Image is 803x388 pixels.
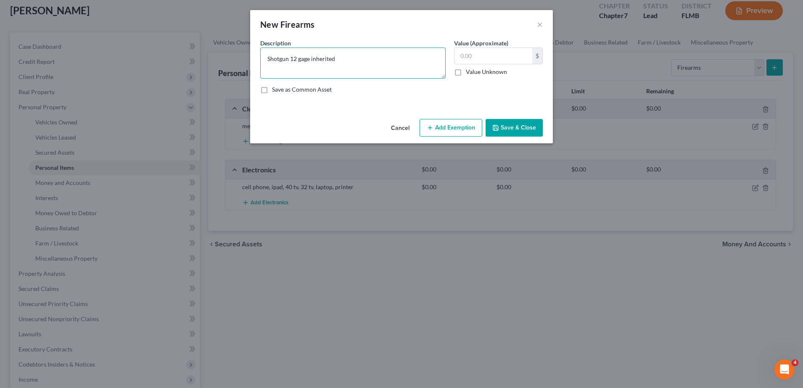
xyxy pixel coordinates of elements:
[532,48,542,64] div: $
[384,120,416,137] button: Cancel
[466,68,507,76] label: Value Unknown
[272,85,332,94] label: Save as Common Asset
[792,359,798,366] span: 4
[420,119,482,137] button: Add Exemption
[774,359,795,380] iframe: Intercom live chat
[537,19,543,29] button: ×
[454,39,508,48] label: Value (Approximate)
[454,48,532,64] input: 0.00
[486,119,543,137] button: Save & Close
[260,18,315,30] div: New Firearms
[260,40,291,47] span: Description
